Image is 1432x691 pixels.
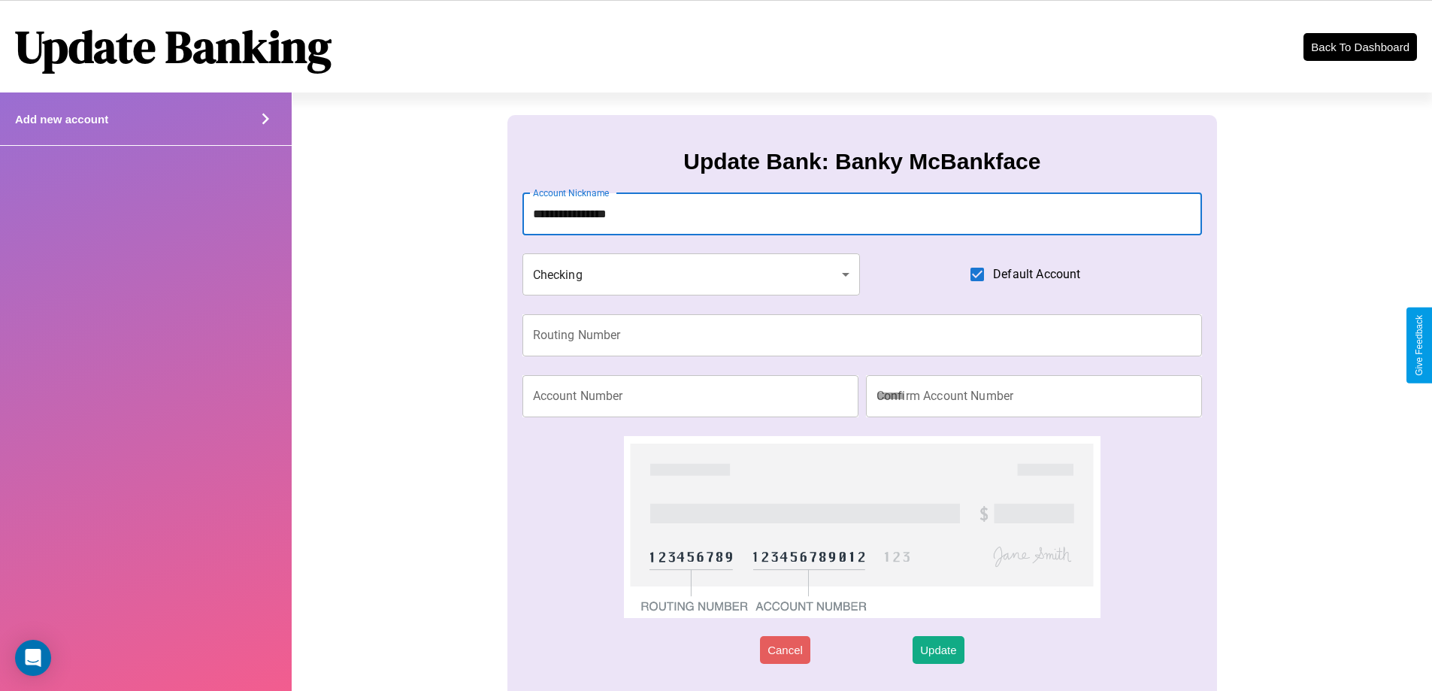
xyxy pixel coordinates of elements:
button: Back To Dashboard [1303,33,1417,61]
div: Open Intercom Messenger [15,640,51,676]
img: check [624,436,1100,618]
h1: Update Banking [15,16,332,77]
span: Default Account [993,265,1080,283]
h3: Update Bank: Banky McBankface [683,149,1040,174]
label: Account Nickname [533,186,610,199]
div: Give Feedback [1414,315,1424,376]
button: Update [913,636,964,664]
button: Cancel [760,636,810,664]
h4: Add new account [15,113,108,126]
div: Checking [522,253,861,295]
